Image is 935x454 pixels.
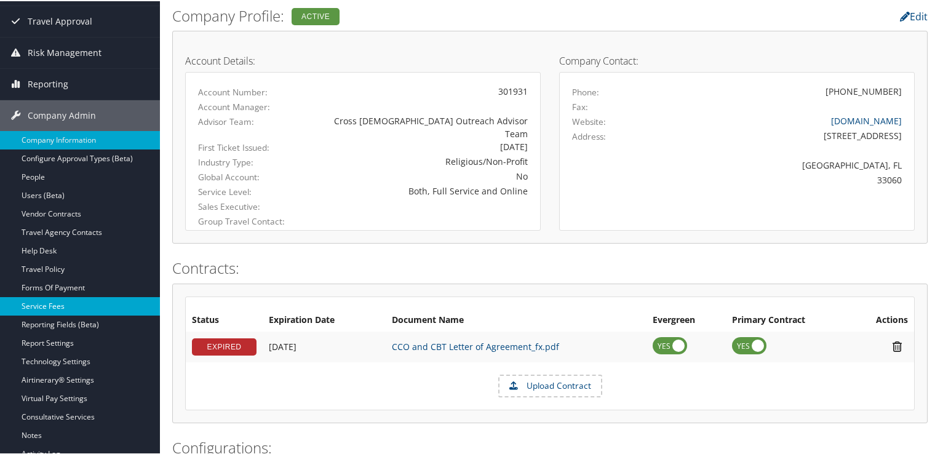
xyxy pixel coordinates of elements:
label: Industry Type: [198,155,296,167]
div: [GEOGRAPHIC_DATA], FL [659,157,902,170]
label: Website: [572,114,606,127]
span: [DATE] [269,340,296,351]
div: Both, Full Service and Online [314,183,528,196]
h2: Contracts: [172,257,928,277]
label: Account Number: [198,85,296,97]
div: Cross [DEMOGRAPHIC_DATA] Outreach Advisor Team [314,113,528,139]
div: Active [292,7,340,24]
div: No [314,169,528,181]
h2: Company Profile: [172,4,670,25]
h4: Company Contact: [559,55,915,65]
label: Address: [572,129,606,141]
span: Travel Approval [28,5,92,36]
th: Status [186,308,263,330]
a: CCO and CBT Letter of Agreement_fx.pdf [392,340,559,351]
i: Remove Contract [886,339,908,352]
div: [DATE] [314,139,528,152]
a: [DOMAIN_NAME] [831,114,902,125]
span: Risk Management [28,36,101,67]
h4: Account Details: [185,55,541,65]
label: Global Account: [198,170,296,182]
th: Primary Contract [726,308,850,330]
div: 33060 [659,172,902,185]
th: Document Name [386,308,647,330]
span: Company Admin [28,99,96,130]
label: First Ticket Issued: [198,140,296,153]
a: Edit [900,9,928,22]
label: Service Level: [198,185,296,197]
th: Expiration Date [263,308,386,330]
label: Account Manager: [198,100,296,112]
label: Advisor Team: [198,114,296,127]
label: Group Travel Contact: [198,214,296,226]
label: Sales Executive: [198,199,296,212]
div: 301931 [314,84,528,97]
th: Evergreen [647,308,726,330]
div: EXPIRED [192,337,257,354]
div: [STREET_ADDRESS] [659,128,902,141]
th: Actions [850,308,915,330]
div: Religious/Non-Profit [314,154,528,167]
label: Upload Contract [499,375,601,396]
span: Reporting [28,68,68,98]
label: Phone: [572,85,599,97]
div: Add/Edit Date [269,340,380,351]
label: Fax: [572,100,588,112]
div: [PHONE_NUMBER] [826,84,902,97]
